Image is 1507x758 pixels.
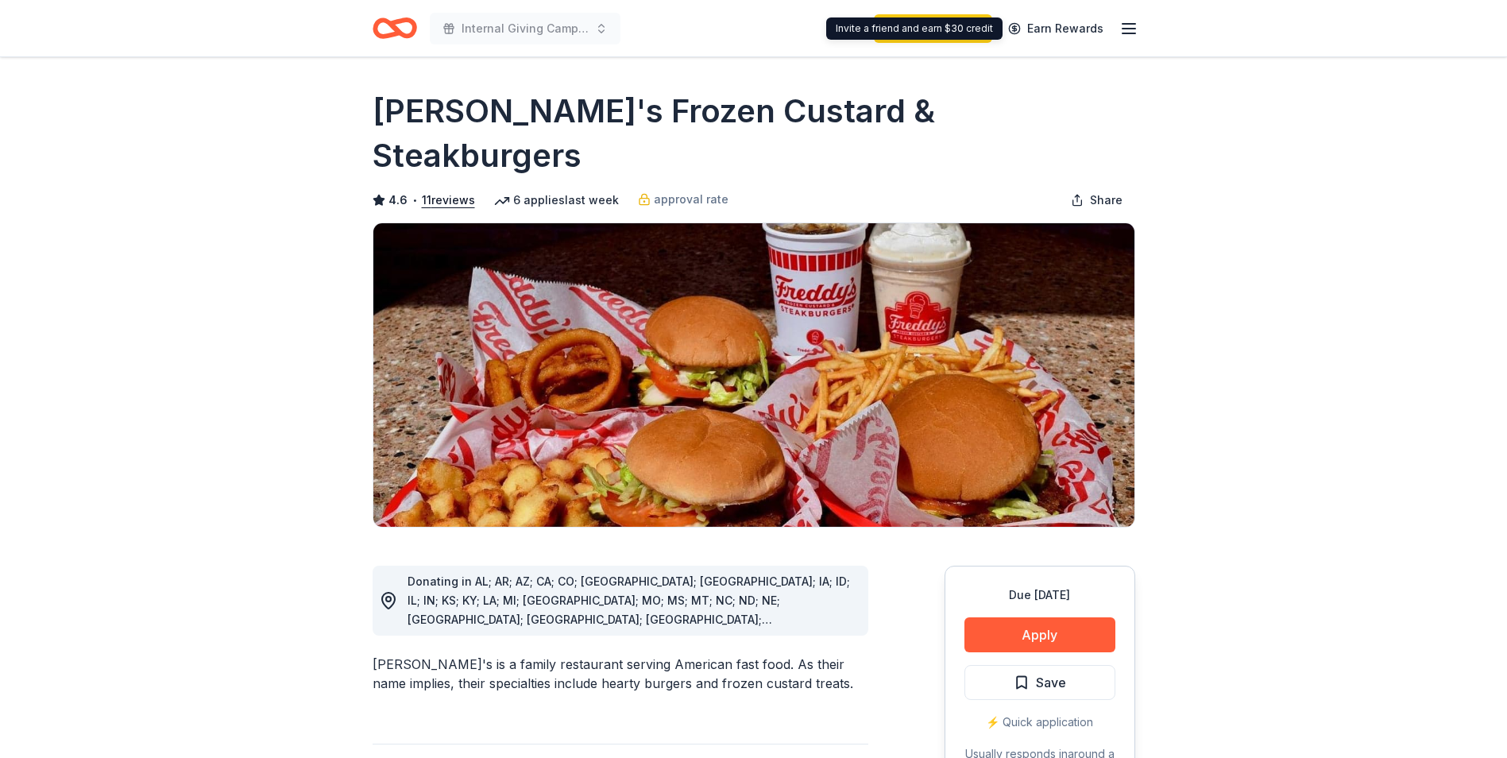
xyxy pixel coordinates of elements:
[373,89,1135,178] h1: [PERSON_NAME]'s Frozen Custard & Steakburgers
[964,665,1115,700] button: Save
[422,191,475,210] button: 11reviews
[412,194,417,207] span: •
[373,655,868,693] div: [PERSON_NAME]'s is a family restaurant serving American fast food. As their name implies, their s...
[1036,672,1066,693] span: Save
[388,191,408,210] span: 4.6
[999,14,1113,43] a: Earn Rewards
[964,713,1115,732] div: ⚡️ Quick application
[964,586,1115,605] div: Due [DATE]
[373,10,417,47] a: Home
[826,17,1003,40] div: Invite a friend and earn $30 credit
[494,191,619,210] div: 6 applies last week
[638,190,728,209] a: approval rate
[373,223,1134,527] img: Image for Freddy's Frozen Custard & Steakburgers
[1058,184,1135,216] button: Share
[874,14,992,43] a: Start free trial
[964,617,1115,652] button: Apply
[654,190,728,209] span: approval rate
[430,13,620,44] button: Internal Giving Campaign
[462,19,589,38] span: Internal Giving Campaign
[408,574,850,664] span: Donating in AL; AR; AZ; CA; CO; [GEOGRAPHIC_DATA]; [GEOGRAPHIC_DATA]; IA; ID; IL; IN; KS; KY; LA;...
[1090,191,1123,210] span: Share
